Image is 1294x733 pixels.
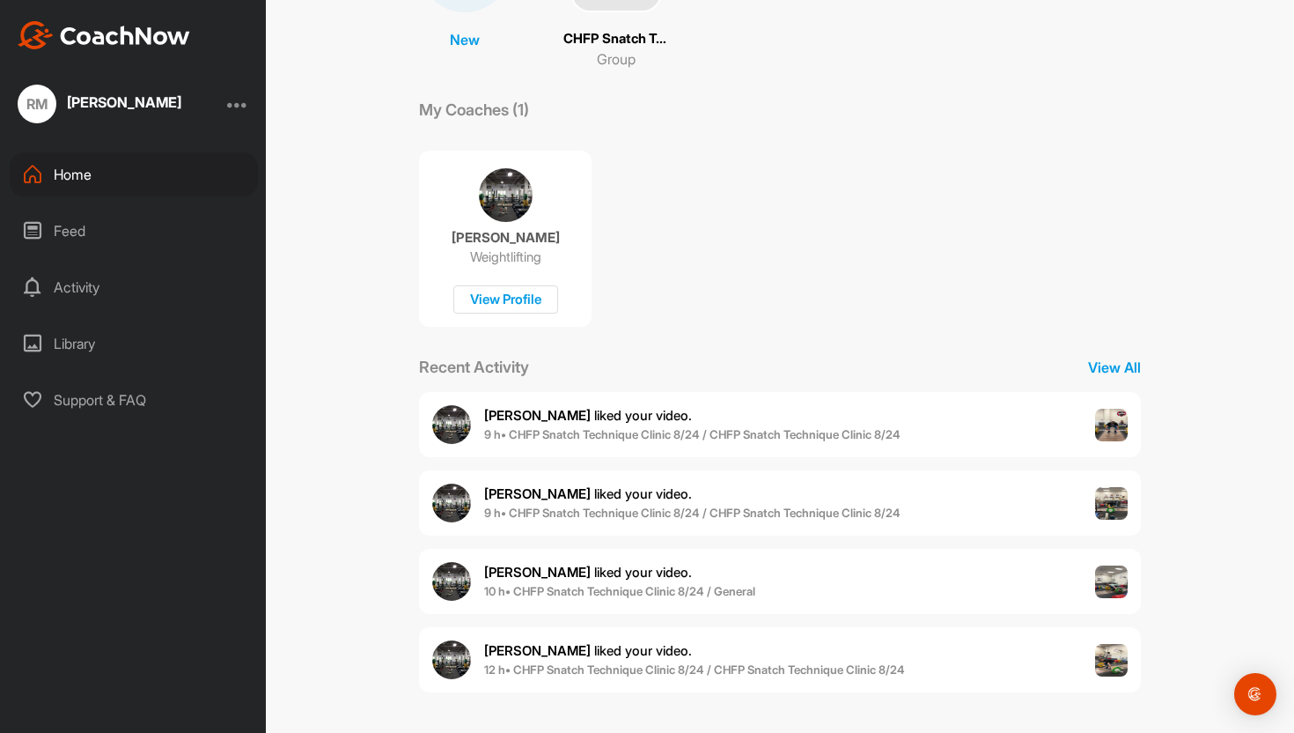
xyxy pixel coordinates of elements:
[470,248,541,266] p: Weightlifting
[10,378,258,422] div: Support & FAQ
[484,564,692,581] span: liked your video .
[597,48,636,70] p: Group
[1095,487,1129,521] img: post image
[419,98,529,122] p: My Coaches (1)
[484,642,692,659] span: liked your video .
[450,29,480,50] p: New
[484,506,901,520] b: 9 h • CHFP Snatch Technique Clinic 8/24 / CHFP Snatch Technique Clinic 8/24
[1095,566,1129,599] img: post image
[10,265,258,309] div: Activity
[10,209,258,253] div: Feed
[18,85,56,123] div: RM
[484,427,901,441] b: 9 h • CHFP Snatch Technique Clinic 8/24 / CHFP Snatch Technique Clinic 8/24
[484,485,591,502] b: [PERSON_NAME]
[484,564,591,581] b: [PERSON_NAME]
[432,484,471,522] img: user avatar
[419,355,529,379] p: Recent Activity
[563,29,669,49] p: CHFP Snatch Technique Clinic 8/24
[432,405,471,444] img: user avatar
[10,152,258,196] div: Home
[67,95,181,109] div: [PERSON_NAME]
[484,642,591,659] b: [PERSON_NAME]
[479,168,533,222] img: coach avatar
[1088,357,1141,378] p: View All
[10,322,258,366] div: Library
[453,285,558,315] div: View Profile
[484,584,755,598] b: 10 h • CHFP Snatch Technique Clinic 8/24 / General
[1234,673,1276,715] div: Open Intercom Messenger
[452,229,560,247] p: [PERSON_NAME]
[432,562,471,601] img: user avatar
[1095,644,1129,677] img: post image
[484,407,591,424] b: [PERSON_NAME]
[484,663,905,677] b: 12 h • CHFP Snatch Technique Clinic 8/24 / CHFP Snatch Technique Clinic 8/24
[484,407,692,424] span: liked your video .
[484,485,692,502] span: liked your video .
[18,21,190,49] img: CoachNow
[1095,409,1129,442] img: post image
[432,640,471,679] img: user avatar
